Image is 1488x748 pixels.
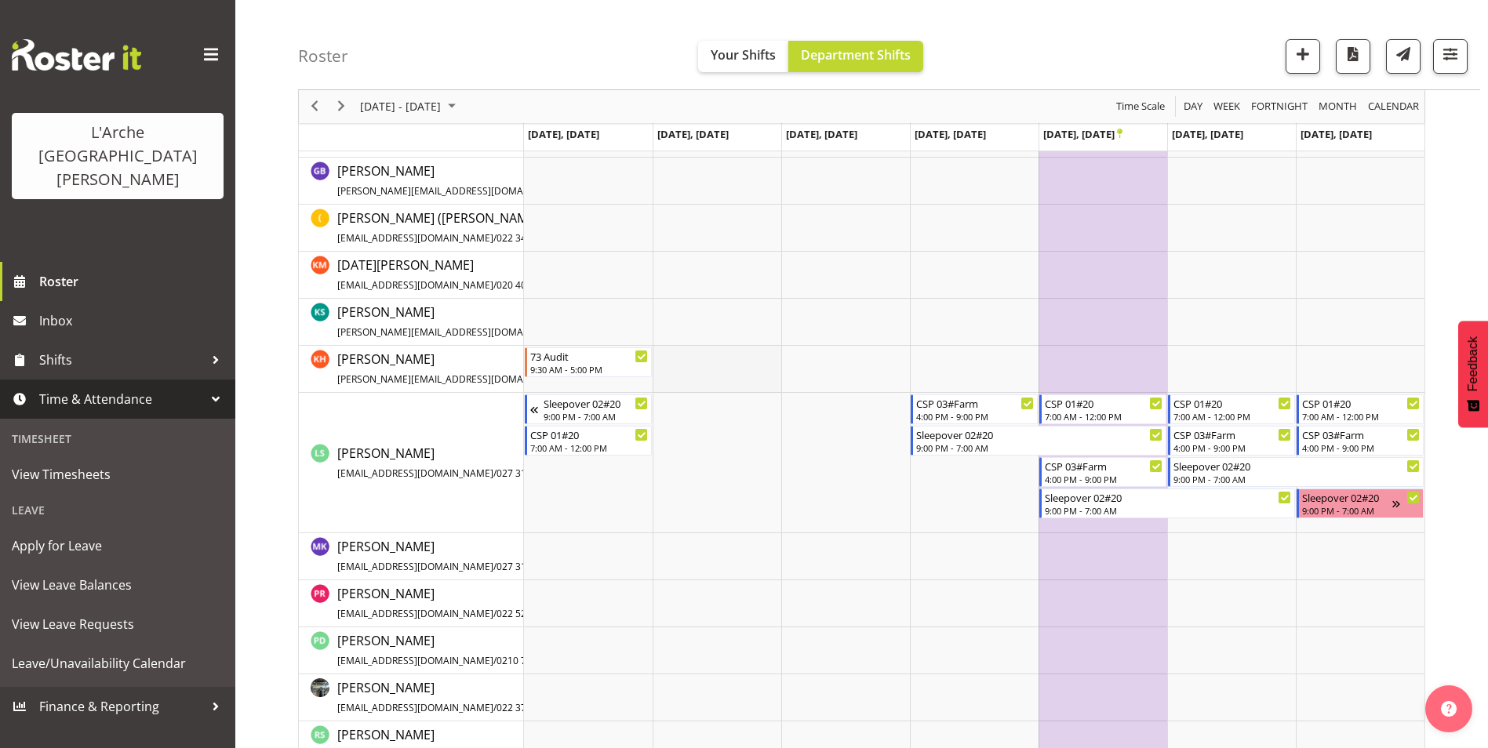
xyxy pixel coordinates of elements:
[1168,426,1295,456] div: Leanne Smith"s event - CSP 03#Farm Begin From Saturday, October 25, 2025 at 4:00:00 PM GMT+13:00 ...
[1302,410,1420,423] div: 7:00 AM - 12:00 PM
[657,127,729,141] span: [DATE], [DATE]
[12,463,224,486] span: View Timesheets
[328,90,355,123] div: next period
[1249,97,1311,117] button: Fortnight
[39,270,227,293] span: Roster
[337,162,704,199] a: [PERSON_NAME][PERSON_NAME][EMAIL_ADDRESS][DOMAIN_NAME][PERSON_NAME]
[801,46,911,64] span: Department Shifts
[525,347,652,377] div: Kathryn Hunt"s event - 73 Audit Begin From Monday, October 20, 2025 at 9:30:00 AM GMT+13:00 Ends ...
[4,455,231,494] a: View Timesheets
[544,410,648,423] div: 9:00 PM - 7:00 AM
[337,256,562,293] a: [DATE][PERSON_NAME][EMAIL_ADDRESS][DOMAIN_NAME]/020 4067 5564
[337,631,556,669] a: [PERSON_NAME][EMAIL_ADDRESS][DOMAIN_NAME]/0210 738 372
[337,372,567,386] span: [PERSON_NAME][EMAIL_ADDRESS][DOMAIN_NAME]
[916,441,1162,454] div: 9:00 PM - 7:00 AM
[493,231,497,245] span: /
[1316,97,1360,117] button: Timeline Month
[493,654,497,667] span: /
[1115,97,1166,117] span: Time Scale
[497,654,556,667] span: 0210 738 372
[337,701,493,714] span: [EMAIL_ADDRESS][DOMAIN_NAME]
[299,533,524,580] td: Manpreet Kaur resource
[1386,39,1421,74] button: Send a list of all shifts for the selected filtered period to all rostered employees.
[337,303,630,340] a: [PERSON_NAME][PERSON_NAME][EMAIL_ADDRESS][DOMAIN_NAME]
[12,39,141,71] img: Rosterit website logo
[12,534,224,557] span: Apply for Leave
[788,41,923,72] button: Department Shifts
[304,97,326,117] button: Previous
[337,678,556,716] a: [PERSON_NAME][EMAIL_ADDRESS][DOMAIN_NAME]/022 375 6134
[530,348,648,364] div: 73 Audit
[1045,395,1162,411] div: CSP 01#20
[299,158,524,205] td: Gillian Bradshaw resource
[1301,127,1372,141] span: [DATE], [DATE]
[698,41,788,72] button: Your Shifts
[4,565,231,605] a: View Leave Balances
[1045,489,1291,505] div: Sleepover 02#20
[1250,97,1309,117] span: Fortnight
[299,252,524,299] td: Kartik Mahajan resource
[299,627,524,674] td: Pauline Denton resource
[337,467,493,480] span: [EMAIL_ADDRESS][DOMAIN_NAME]
[337,538,556,574] span: [PERSON_NAME]
[493,560,497,573] span: /
[1173,427,1291,442] div: CSP 03#Farm
[301,90,328,123] div: previous period
[1302,427,1420,442] div: CSP 03#Farm
[299,393,524,533] td: Leanne Smith resource
[1297,394,1424,424] div: Leanne Smith"s event - CSP 01#20 Begin From Sunday, October 26, 2025 at 7:00:00 AM GMT+13:00 Ends...
[299,580,524,627] td: Paige Reynolds resource
[1173,458,1420,474] div: Sleepover 02#20
[1172,127,1243,141] span: [DATE], [DATE]
[1181,97,1206,117] button: Timeline Day
[1458,321,1488,427] button: Feedback - Show survey
[528,127,599,141] span: [DATE], [DATE]
[1173,473,1420,485] div: 9:00 PM - 7:00 AM
[1173,410,1291,423] div: 7:00 AM - 12:00 PM
[337,209,643,245] span: [PERSON_NAME] ([PERSON_NAME]) [PERSON_NAME]
[1182,97,1204,117] span: Day
[337,444,556,481] a: [PERSON_NAME][EMAIL_ADDRESS][DOMAIN_NAME]/027 311 1478
[1173,441,1291,454] div: 4:00 PM - 9:00 PM
[525,394,652,424] div: Leanne Smith"s event - Sleepover 02#20 Begin From Sunday, October 19, 2025 at 9:00:00 PM GMT+13:0...
[1302,441,1420,454] div: 4:00 PM - 9:00 PM
[1045,473,1162,485] div: 4:00 PM - 9:00 PM
[337,584,556,622] a: [PERSON_NAME][EMAIL_ADDRESS][DOMAIN_NAME]/022 526 1409
[4,605,231,644] a: View Leave Requests
[4,644,231,683] a: Leave/Unavailability Calendar
[337,654,493,667] span: [EMAIL_ADDRESS][DOMAIN_NAME]
[1211,97,1243,117] button: Timeline Week
[544,395,648,411] div: Sleepover 02#20
[1366,97,1422,117] button: Month
[497,701,556,714] span: 022 375 6134
[1366,97,1421,117] span: calendar
[337,209,643,246] a: [PERSON_NAME] ([PERSON_NAME]) [PERSON_NAME][EMAIL_ADDRESS][DOMAIN_NAME]/022 347 4100
[1045,410,1162,423] div: 7:00 AM - 12:00 PM
[27,121,208,191] div: L'Arche [GEOGRAPHIC_DATA][PERSON_NAME]
[911,426,1166,456] div: Leanne Smith"s event - Sleepover 02#20 Begin From Thursday, October 23, 2025 at 9:00:00 PM GMT+13...
[1286,39,1320,74] button: Add a new shift
[1045,458,1162,474] div: CSP 03#Farm
[497,560,556,573] span: 027 319 8708
[525,426,652,456] div: Leanne Smith"s event - CSP 01#20 Begin From Monday, October 20, 2025 at 7:00:00 AM GMT+13:00 Ends...
[1039,488,1295,518] div: Leanne Smith"s event - Sleepover 02#20 Begin From Friday, October 24, 2025 at 9:00:00 PM GMT+13:0...
[1212,97,1242,117] span: Week
[299,674,524,721] td: Raju Regmi resource
[12,652,224,675] span: Leave/Unavailability Calendar
[1114,97,1168,117] button: Time Scale
[1043,127,1122,141] span: [DATE], [DATE]
[1297,488,1424,518] div: Leanne Smith"s event - Sleepover 02#20 Begin From Sunday, October 26, 2025 at 9:00:00 PM GMT+13:0...
[497,278,562,292] span: 020 4067 5564
[711,46,776,64] span: Your Shifts
[4,526,231,565] a: Apply for Leave
[1297,426,1424,456] div: Leanne Smith"s event - CSP 03#Farm Begin From Sunday, October 26, 2025 at 4:00:00 PM GMT+13:00 En...
[1045,504,1291,517] div: 9:00 PM - 7:00 AM
[337,585,556,621] span: [PERSON_NAME]
[1336,39,1370,74] button: Download a PDF of the roster according to the set date range.
[358,97,463,117] button: October 2025
[1173,395,1291,411] div: CSP 01#20
[1466,336,1480,391] span: Feedback
[915,127,986,141] span: [DATE], [DATE]
[530,427,648,442] div: CSP 01#20
[39,348,204,372] span: Shifts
